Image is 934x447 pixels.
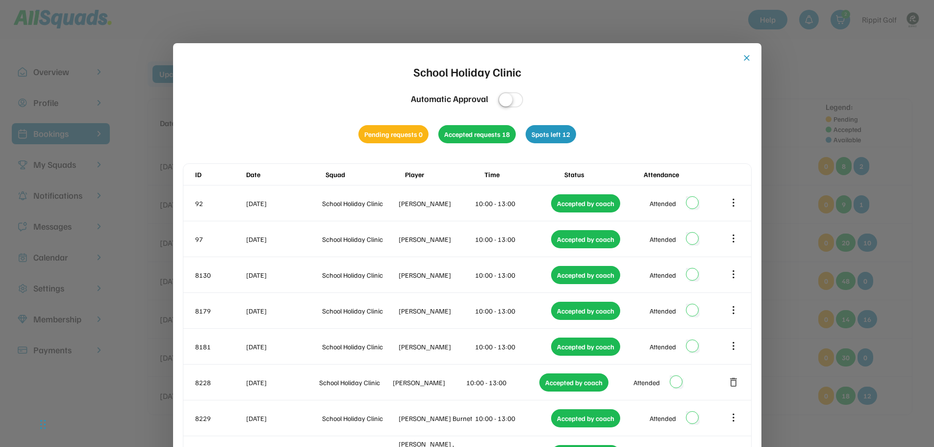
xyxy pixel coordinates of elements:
[246,377,318,388] div: [DATE]
[475,270,550,280] div: 10:00 - 13:00
[405,169,482,180] div: Player
[246,270,321,280] div: [DATE]
[650,342,676,352] div: Attended
[466,377,538,388] div: 10:00 - 13:00
[326,169,403,180] div: Squad
[650,413,676,423] div: Attended
[411,92,488,105] div: Automatic Approval
[399,198,473,209] div: [PERSON_NAME]
[322,198,397,209] div: School Holiday Clinic
[195,234,244,244] div: 97
[358,125,429,143] div: Pending requests 0
[246,306,321,316] div: [DATE]
[413,63,521,80] div: School Holiday Clinic
[650,306,676,316] div: Attended
[246,169,324,180] div: Date
[195,270,244,280] div: 8130
[484,169,562,180] div: Time
[551,409,620,427] div: Accepted by coach
[551,230,620,248] div: Accepted by coach
[322,306,397,316] div: School Holiday Clinic
[551,338,620,356] div: Accepted by coach
[564,169,642,180] div: Status
[650,198,676,209] div: Attended
[650,234,676,244] div: Attended
[399,306,473,316] div: [PERSON_NAME]
[246,413,321,423] div: [DATE]
[399,270,473,280] div: [PERSON_NAME]
[322,413,397,423] div: School Holiday Clinic
[633,377,660,388] div: Attended
[475,234,550,244] div: 10:00 - 13:00
[650,270,676,280] div: Attended
[195,306,244,316] div: 8179
[319,377,391,388] div: School Holiday Clinic
[728,376,739,388] button: delete
[742,53,752,63] button: close
[551,302,620,320] div: Accepted by coach
[195,198,244,209] div: 92
[246,234,321,244] div: [DATE]
[475,306,550,316] div: 10:00 - 13:00
[195,169,244,180] div: ID
[475,198,550,209] div: 10:00 - 13:00
[644,169,721,180] div: Attendance
[399,234,473,244] div: [PERSON_NAME]
[551,194,620,212] div: Accepted by coach
[475,342,550,352] div: 10:00 - 13:00
[539,373,608,392] div: Accepted by coach
[322,234,397,244] div: School Holiday Clinic
[322,342,397,352] div: School Holiday Clinic
[393,377,464,388] div: [PERSON_NAME]
[551,266,620,284] div: Accepted by coach
[322,270,397,280] div: School Holiday Clinic
[475,413,550,423] div: 10:00 - 13:00
[526,125,576,143] div: Spots left 12
[399,342,473,352] div: [PERSON_NAME]
[399,413,473,423] div: [PERSON_NAME] Burnet
[246,342,321,352] div: [DATE]
[438,125,516,143] div: Accepted requests 18
[246,198,321,209] div: [DATE]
